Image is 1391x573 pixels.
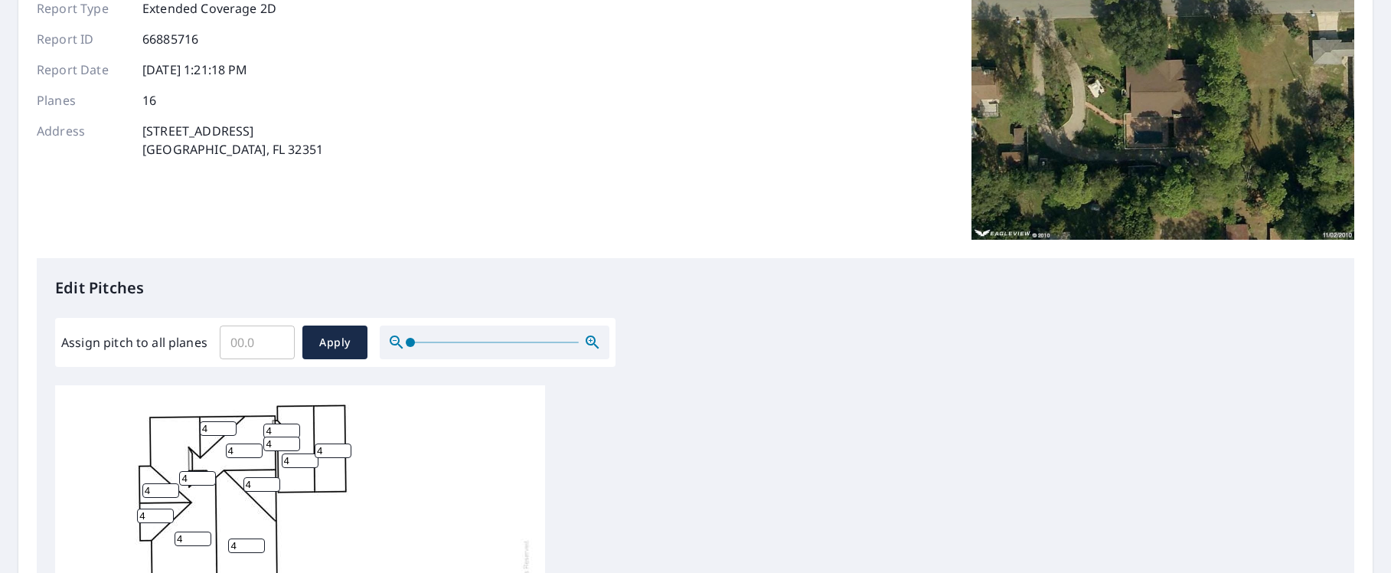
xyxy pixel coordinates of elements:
p: 16 [142,91,156,110]
input: 00.0 [220,321,295,364]
p: Report Date [37,61,129,79]
p: Edit Pitches [55,277,1336,300]
p: 66885716 [142,30,198,48]
p: Planes [37,91,129,110]
label: Assign pitch to all planes [61,333,207,352]
p: [STREET_ADDRESS] [GEOGRAPHIC_DATA], FL 32351 [142,122,323,159]
p: [DATE] 1:21:18 PM [142,61,248,79]
p: Report ID [37,30,129,48]
p: Address [37,122,129,159]
span: Apply [315,333,355,352]
button: Apply [302,326,367,359]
